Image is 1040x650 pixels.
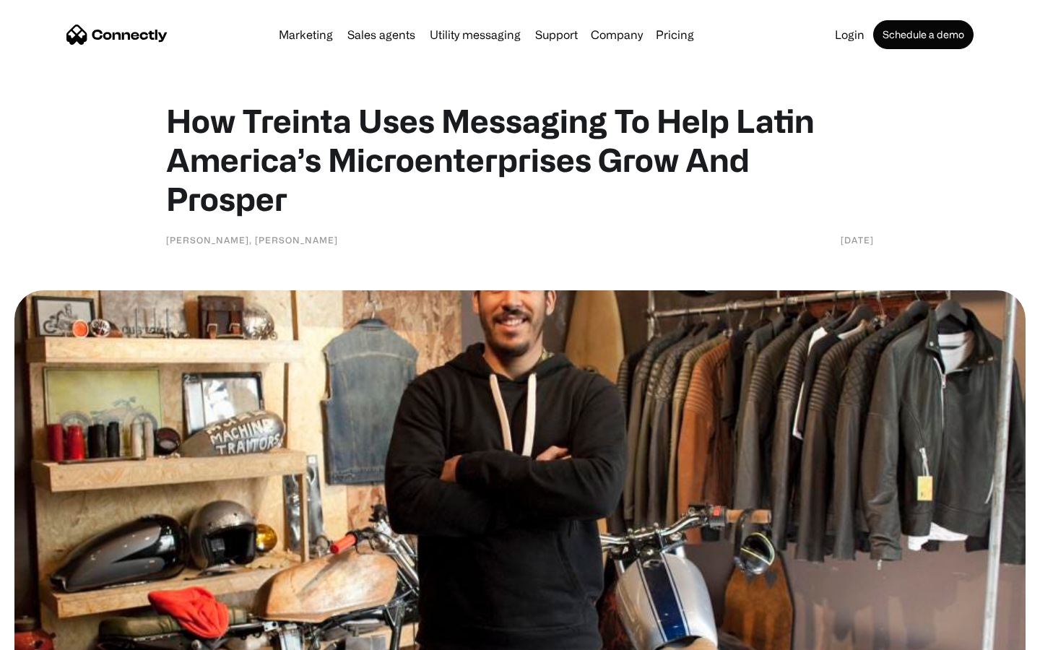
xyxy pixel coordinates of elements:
div: [DATE] [841,233,874,247]
h1: How Treinta Uses Messaging To Help Latin America’s Microenterprises Grow And Prosper [166,101,874,218]
a: Marketing [273,29,339,40]
a: Pricing [650,29,700,40]
a: Login [829,29,870,40]
a: Schedule a demo [873,20,974,49]
div: Company [591,25,643,45]
aside: Language selected: English [14,625,87,645]
div: [PERSON_NAME], [PERSON_NAME] [166,233,338,247]
ul: Language list [29,625,87,645]
a: Support [529,29,584,40]
a: Sales agents [342,29,421,40]
a: Utility messaging [424,29,526,40]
